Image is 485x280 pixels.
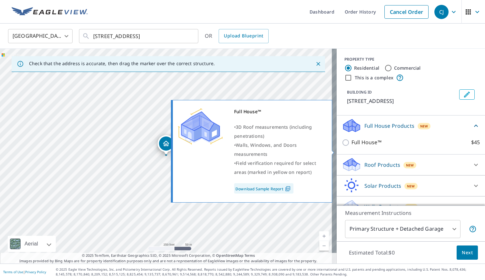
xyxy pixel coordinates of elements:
img: EV Logo [12,7,88,17]
span: Your report will include the primary structure and a detached garage if one exists. [469,225,477,233]
p: Roof Products [364,161,400,169]
p: [STREET_ADDRESS] [347,97,457,105]
p: Full House™ [351,138,381,146]
p: BUILDING ID [347,89,372,95]
div: Roof ProductsNew [342,157,480,173]
a: OpenStreetMap [216,253,243,258]
div: • [234,123,324,141]
span: New [407,205,415,210]
div: Solar ProductsNew [342,178,480,194]
div: • [234,159,324,177]
div: Aerial [23,236,40,252]
span: New [407,184,415,189]
p: Full House Products [364,122,414,130]
span: Upload Blueprint [224,32,263,40]
button: Close [314,60,322,68]
div: Full House ProductsNew [342,118,480,133]
span: New [420,124,428,129]
div: Full House™ [234,107,324,116]
label: Residential [354,65,379,71]
p: | [3,270,46,274]
img: Premium [178,107,223,146]
a: Upload Blueprint [219,29,268,43]
p: Walls Products [364,203,401,211]
input: Search by address or latitude-longitude [93,27,185,45]
p: Solar Products [364,182,401,190]
label: This is a complex [355,75,393,81]
a: Privacy Policy [25,270,46,274]
p: Estimated Total: $0 [344,245,400,260]
div: Aerial [8,236,56,252]
a: Download Sample Report [234,183,293,194]
p: $45 [471,138,480,146]
img: Pdf Icon [283,186,292,192]
div: CJ [434,5,449,19]
span: 3D Roof measurements (including penetrations) [234,124,312,139]
p: Check that the address is accurate, then drag the marker over the correct structure. [29,61,215,66]
span: New [406,163,414,168]
div: OR [205,29,269,43]
div: [GEOGRAPHIC_DATA] [8,27,73,45]
div: Primary Structure + Detached Garage [345,220,460,238]
span: Next [462,249,473,257]
button: Next [457,245,478,260]
label: Commercial [394,65,421,71]
p: © 2025 Eagle View Technologies, Inc. and Pictometry International Corp. All Rights Reserved. Repo... [56,267,482,277]
div: PROPERTY TYPE [344,56,477,62]
a: Terms [244,253,255,258]
p: Measurement Instructions [345,209,477,217]
span: Walls, Windows, and Doors measurements [234,142,297,157]
a: Current Level 17, Zoom Out [319,241,329,251]
a: Current Level 17, Zoom In [319,231,329,241]
div: • [234,141,324,159]
div: Dropped pin, building 1, Residential property, 2012 Long Ridge Rd Chesapeake, VA 23322 [158,135,174,155]
button: Edit building 1 [459,89,475,100]
a: Cancel Order [384,5,429,19]
span: Field verification required for select areas (marked in yellow on report) [234,160,316,175]
span: © 2025 TomTom, Earthstar Geographics SIO, © 2025 Microsoft Corporation, © [82,253,255,258]
a: Terms of Use [3,270,23,274]
div: Walls ProductsNew [342,199,480,215]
